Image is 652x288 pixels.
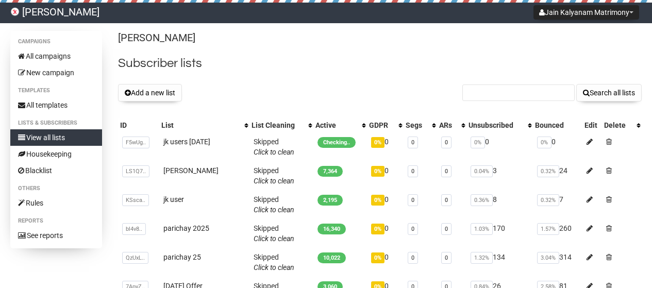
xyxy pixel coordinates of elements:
[254,166,294,185] span: Skipped
[371,137,384,148] span: 0%
[317,195,343,206] span: 2,195
[118,31,642,45] p: [PERSON_NAME]
[367,219,404,248] td: 0
[317,224,346,234] span: 16,340
[367,190,404,219] td: 0
[254,206,294,214] a: Click to clean
[254,253,294,272] span: Skipped
[411,139,414,146] a: 0
[404,118,437,132] th: Segs: No sort applied, activate to apply an ascending sort
[254,177,294,185] a: Click to clean
[471,165,493,177] span: 0.04%
[533,248,582,277] td: 314
[439,120,456,130] div: ARs
[367,132,404,161] td: 0
[10,227,102,244] a: See reports
[466,132,533,161] td: 0
[445,226,448,232] a: 0
[317,252,346,263] span: 10,022
[533,118,582,132] th: Bounced: No sort applied, sorting is disabled
[369,120,393,130] div: GDPR
[466,219,533,248] td: 170
[371,224,384,234] span: 0%
[10,7,20,16] img: 2.png
[10,182,102,195] li: Others
[471,223,493,235] span: 1.03%
[10,215,102,227] li: Reports
[367,248,404,277] td: 0
[584,120,600,130] div: Edit
[254,263,294,272] a: Click to clean
[535,120,580,130] div: Bounced
[163,195,184,204] a: jk user
[10,117,102,129] li: Lists & subscribers
[604,120,631,130] div: Delete
[537,165,559,177] span: 0.32%
[411,168,414,175] a: 0
[10,146,102,162] a: Housekeeping
[537,194,559,206] span: 0.32%
[10,97,102,113] a: All templates
[537,223,559,235] span: 1.57%
[469,120,523,130] div: Unsubscribed
[10,162,102,179] a: Blacklist
[315,120,357,130] div: Active
[249,118,313,132] th: List Cleaning: No sort applied, activate to apply an ascending sort
[118,118,159,132] th: ID: No sort applied, sorting is disabled
[10,195,102,211] a: Rules
[371,195,384,206] span: 0%
[411,226,414,232] a: 0
[406,120,427,130] div: Segs
[367,161,404,190] td: 0
[537,137,551,148] span: 0%
[533,219,582,248] td: 260
[159,118,249,132] th: List: No sort applied, activate to apply an ascending sort
[122,252,148,264] span: QzUxL..
[471,137,485,148] span: 0%
[10,129,102,146] a: View all lists
[445,168,448,175] a: 0
[471,252,493,264] span: 1.32%
[254,138,294,156] span: Skipped
[411,197,414,204] a: 0
[533,190,582,219] td: 7
[10,64,102,81] a: New campaign
[10,84,102,97] li: Templates
[466,190,533,219] td: 8
[254,224,294,243] span: Skipped
[602,118,642,132] th: Delete: No sort applied, activate to apply an ascending sort
[367,118,404,132] th: GDPR: No sort applied, activate to apply an ascending sort
[163,224,209,232] a: parichay 2025
[254,195,294,214] span: Skipped
[471,194,493,206] span: 0.36%
[118,84,182,101] button: Add a new list
[122,223,146,235] span: bl4v8..
[582,118,602,132] th: Edit: No sort applied, sorting is disabled
[161,120,239,130] div: List
[254,234,294,243] a: Click to clean
[252,120,303,130] div: List Cleaning
[371,166,384,177] span: 0%
[466,118,533,132] th: Unsubscribed: No sort applied, activate to apply an ascending sort
[120,120,157,130] div: ID
[437,118,466,132] th: ARs: No sort applied, activate to apply an ascending sort
[254,148,294,156] a: Click to clean
[317,166,343,177] span: 7,364
[466,161,533,190] td: 3
[122,165,149,177] span: LS1Q7..
[317,137,356,148] span: Checking..
[533,5,639,20] button: Jain Kalyanam Matrimony
[313,118,367,132] th: Active: No sort applied, activate to apply an ascending sort
[533,132,582,161] td: 0
[411,255,414,261] a: 0
[10,48,102,64] a: All campaigns
[445,139,448,146] a: 0
[445,255,448,261] a: 0
[576,84,642,101] button: Search all lists
[163,253,201,261] a: parichay 25
[371,252,384,263] span: 0%
[537,252,559,264] span: 3.04%
[533,161,582,190] td: 24
[122,194,149,206] span: KSsca..
[10,36,102,48] li: Campaigns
